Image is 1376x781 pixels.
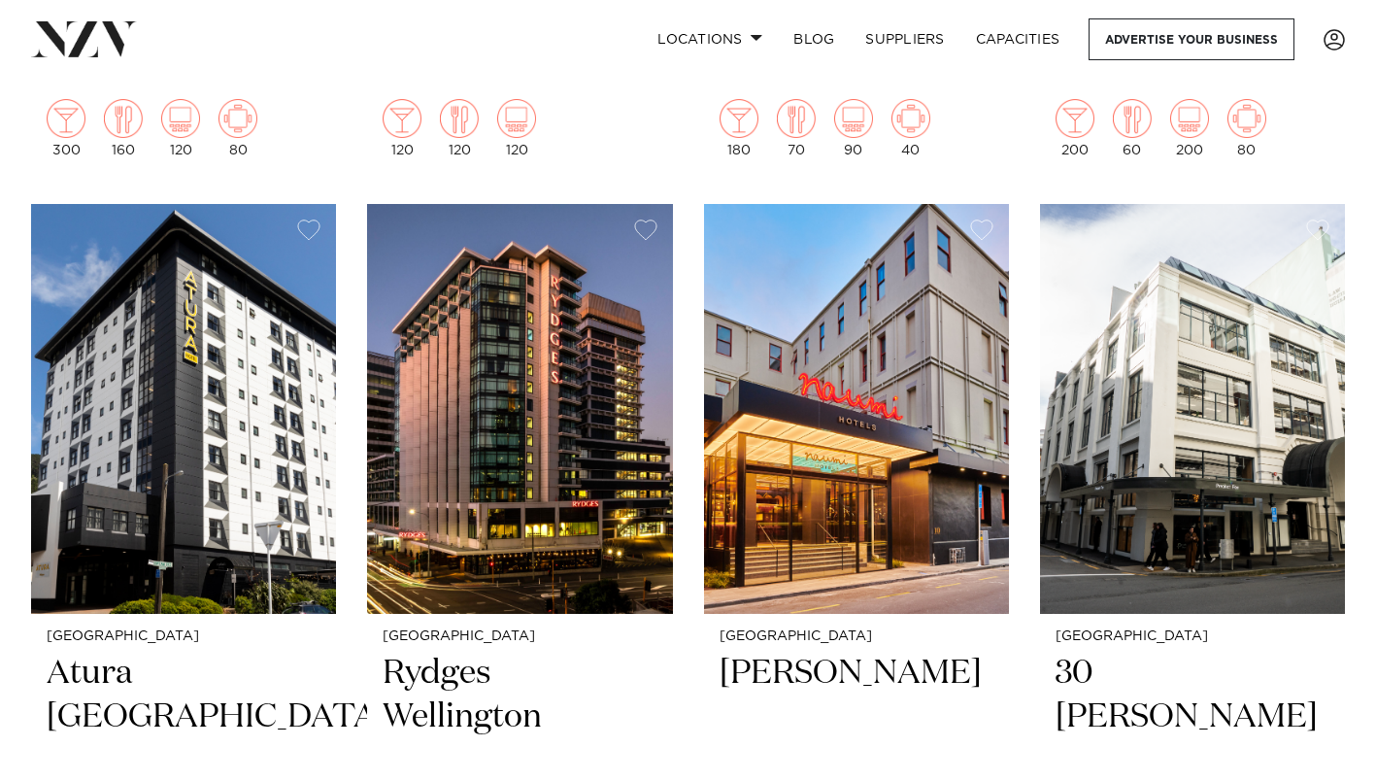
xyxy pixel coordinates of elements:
[1113,99,1152,138] img: dining.png
[777,99,816,157] div: 70
[777,99,816,138] img: dining.png
[104,99,143,138] img: dining.png
[440,99,479,157] div: 120
[47,629,320,644] small: [GEOGRAPHIC_DATA]
[383,629,656,644] small: [GEOGRAPHIC_DATA]
[1170,99,1209,138] img: theatre.png
[778,18,850,60] a: BLOG
[720,629,993,644] small: [GEOGRAPHIC_DATA]
[497,99,536,157] div: 120
[218,99,257,157] div: 80
[1227,99,1266,138] img: meeting.png
[383,99,421,157] div: 120
[891,99,930,138] img: meeting.png
[1089,18,1294,60] a: Advertise your business
[960,18,1076,60] a: Capacities
[891,99,930,157] div: 40
[47,99,85,138] img: cocktail.png
[1113,99,1152,157] div: 60
[161,99,200,157] div: 120
[1056,99,1094,138] img: cocktail.png
[218,99,257,138] img: meeting.png
[1056,99,1094,157] div: 200
[440,99,479,138] img: dining.png
[161,99,200,138] img: theatre.png
[834,99,873,157] div: 90
[1227,99,1266,157] div: 80
[1056,629,1329,644] small: [GEOGRAPHIC_DATA]
[497,99,536,138] img: theatre.png
[642,18,778,60] a: Locations
[834,99,873,138] img: theatre.png
[104,99,143,157] div: 160
[720,99,758,157] div: 180
[720,99,758,138] img: cocktail.png
[383,99,421,138] img: cocktail.png
[850,18,959,60] a: SUPPLIERS
[1170,99,1209,157] div: 200
[31,21,137,56] img: nzv-logo.png
[47,99,85,157] div: 300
